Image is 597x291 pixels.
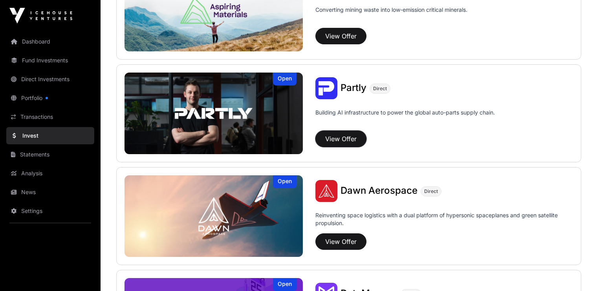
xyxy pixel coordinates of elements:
[6,202,94,220] a: Settings
[341,185,418,196] span: Dawn Aerospace
[273,175,297,188] div: Open
[6,89,94,107] a: Portfolio
[273,73,297,85] div: Open
[341,83,366,93] a: Partly
[315,109,495,127] p: Building AI infrastructure to power the global auto-parts supply chain.
[6,71,94,88] a: Direct Investments
[6,52,94,69] a: Fund Investments
[125,175,303,257] img: Dawn Aerospace
[315,131,366,147] button: View Offer
[125,73,303,154] img: Partly
[341,82,366,93] span: Partly
[125,73,303,154] a: PartlyOpen
[315,211,573,230] p: Reinventing space logistics with a dual platform of hypersonic spaceplanes and green satellite pr...
[273,278,297,291] div: Open
[6,165,94,182] a: Analysis
[9,8,72,24] img: Icehouse Ventures Logo
[315,77,337,99] img: Partly
[315,233,366,250] button: View Offer
[315,28,366,44] button: View Offer
[6,127,94,144] a: Invest
[125,175,303,257] a: Dawn AerospaceOpen
[6,184,94,201] a: News
[558,253,597,291] iframe: Chat Widget
[6,146,94,163] a: Statements
[341,186,418,196] a: Dawn Aerospace
[373,85,387,92] span: Direct
[315,6,467,25] p: Converting mining waste into low-emission critical minerals.
[6,108,94,125] a: Transactions
[424,188,438,195] span: Direct
[315,180,337,202] img: Dawn Aerospace
[6,33,94,50] a: Dashboard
